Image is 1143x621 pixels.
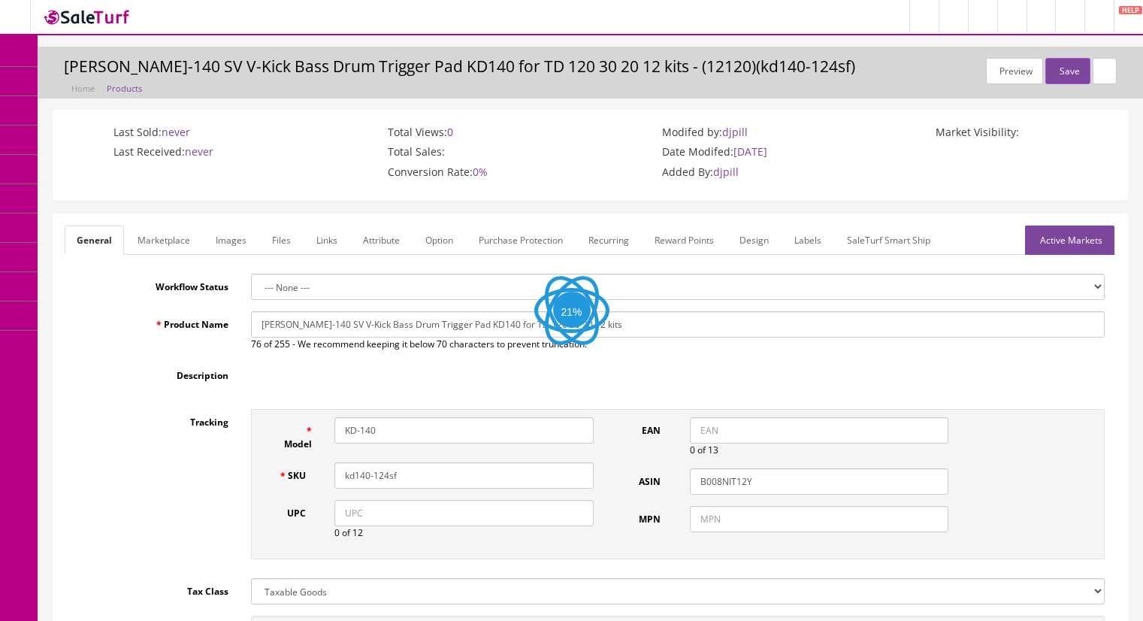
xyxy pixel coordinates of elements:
input: MPN [690,506,949,532]
span: ASIN [639,475,667,488]
span: never [162,125,190,139]
p: Added By: [617,165,839,179]
a: Recurring [576,226,641,255]
input: EAN [690,417,949,444]
span: HELP [1119,6,1142,14]
label: Model [267,417,323,451]
span: 0 [334,526,340,539]
a: Labels [782,226,833,255]
a: Products [107,83,142,94]
span: MPN [639,513,667,526]
a: Marketplace [125,226,202,255]
span: djpill [722,125,748,139]
a: Reward Points [643,226,726,255]
input: Model [334,417,594,444]
span: UPC [287,507,312,520]
input: UPC [334,500,594,526]
a: Active Markets [1025,226,1114,255]
a: Design [727,226,781,255]
h3: [PERSON_NAME]-140 SV V-Kick Bass Drum Trigger Pad KD140 for TD 120 30 20 12 kits - (12120)(kd140-... [64,58,1117,75]
span: never [185,144,213,159]
p: Date Modifed: [617,145,839,159]
a: SaleTurf Smart Ship [835,226,942,255]
button: Preview [986,58,1043,84]
input: Product Name [251,311,1105,338]
span: djpill [713,165,739,179]
label: Description [65,362,240,383]
input: SKU [334,462,594,489]
span: SKU [288,469,312,482]
a: Images [204,226,259,255]
label: Tracking [65,409,240,429]
p: Last Sold: [68,126,290,139]
span: 76 [251,338,262,350]
a: Attribute [351,226,412,255]
p: Conversion Rate: [343,165,564,179]
span: 0 [690,444,695,456]
label: Workflow Status [65,274,240,294]
input: ASIN [690,468,949,495]
a: Home [71,83,95,94]
span: of 12 [342,526,363,539]
a: General [65,226,124,255]
p: Market Visibility: [891,126,1112,139]
p: Last Received: [68,145,290,159]
a: Links [304,226,349,255]
a: Purchase Protection [467,226,575,255]
a: Files [260,226,303,255]
span: EAN [642,424,667,437]
span: 0% [473,165,488,179]
img: SaleTurf [42,7,132,27]
label: Product Name [65,311,240,332]
a: Option [413,226,465,255]
p: Total Views: [343,126,564,139]
span: of 13 [697,444,718,456]
span: of 255 - We recommend keeping it below 70 characters to prevent truncation. [264,338,587,350]
span: [DATE] [733,144,767,159]
p: Total Sales: [343,145,564,159]
label: Tax Class [65,578,240,598]
button: Save [1045,58,1090,84]
span: 0 [447,125,453,139]
p: Modifed by: [617,126,839,139]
